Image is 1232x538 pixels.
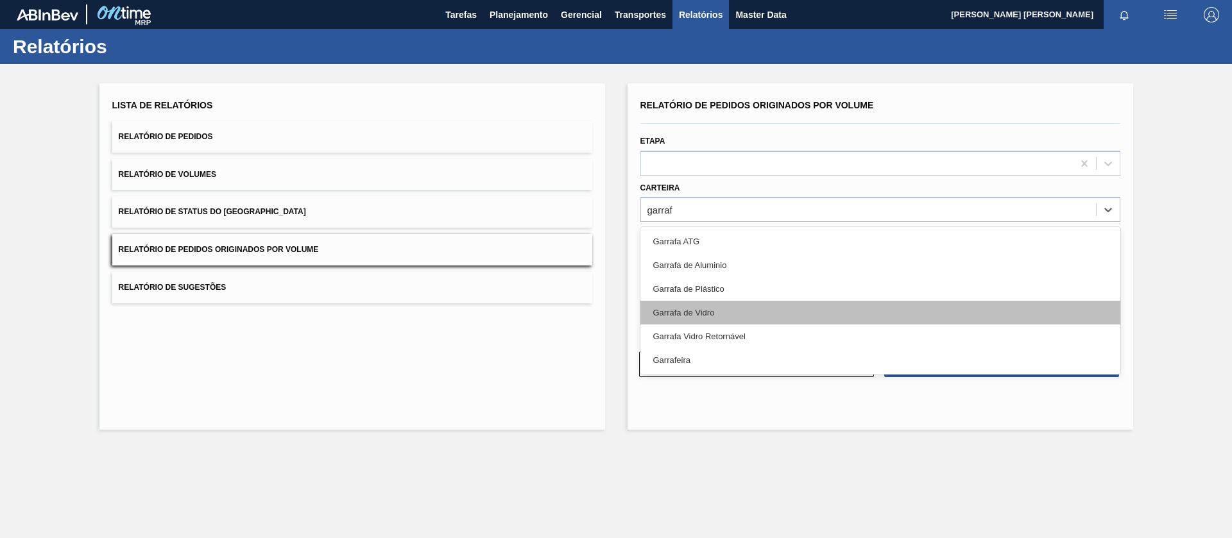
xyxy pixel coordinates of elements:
button: Notificações [1104,6,1145,24]
img: Logout [1204,7,1219,22]
img: userActions [1163,7,1178,22]
span: Relatório de Volumes [119,170,216,179]
span: Planejamento [490,7,548,22]
span: Relatório de Status do [GEOGRAPHIC_DATA] [119,207,306,216]
span: Master Data [735,7,786,22]
div: Garrafa ATG [640,230,1120,253]
button: Relatório de Pedidos [112,121,592,153]
div: Garrafa de Aluminio [640,253,1120,277]
div: Garrafa Vidro Retornável [640,324,1120,348]
span: Relatório de Pedidos [119,132,213,141]
label: Etapa [640,137,665,146]
span: Tarefas [445,7,477,22]
div: Garrafeira [640,348,1120,372]
button: Relatório de Volumes [112,159,592,190]
button: Limpar [639,351,874,377]
button: Relatório de Sugestões [112,272,592,303]
button: Relatório de Pedidos Originados por Volume [112,234,592,265]
span: Transportes [615,7,666,22]
label: Carteira [640,183,680,192]
span: Relatório de Sugestões [119,283,227,292]
div: Garrafa de Plástico [640,277,1120,301]
span: Relatório de Pedidos Originados por Volume [119,245,319,254]
span: Lista de Relatórios [112,100,213,110]
span: Gerencial [561,7,602,22]
div: Garrafa de Vidro [640,301,1120,324]
span: Relatórios [679,7,723,22]
h1: Relatórios [13,39,241,54]
img: TNhmsLtSVTkK8tSr43FrP2fwEKptu5GPRR3wAAAABJRU5ErkJggg== [17,9,78,21]
span: Relatório de Pedidos Originados por Volume [640,100,874,110]
button: Relatório de Status do [GEOGRAPHIC_DATA] [112,196,592,228]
